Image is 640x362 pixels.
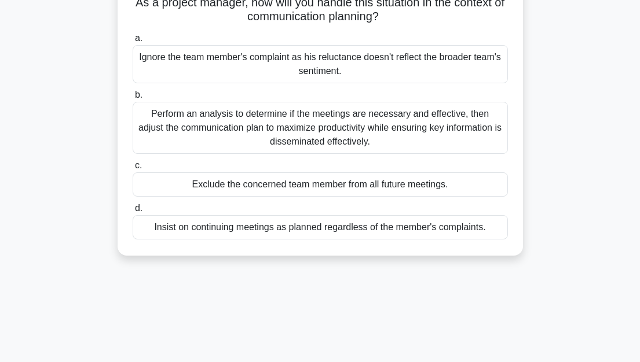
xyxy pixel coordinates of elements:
[135,160,142,170] span: c.
[133,172,508,197] div: Exclude the concerned team member from all future meetings.
[133,45,508,83] div: Ignore the team member's complaint as his reluctance doesn't reflect the broader team's sentiment.
[133,102,508,154] div: Perform an analysis to determine if the meetings are necessary and effective, then adjust the com...
[135,90,142,99] span: b.
[133,215,508,239] div: Insist on continuing meetings as planned regardless of the member's complaints.
[135,33,142,43] span: a.
[135,203,142,213] span: d.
